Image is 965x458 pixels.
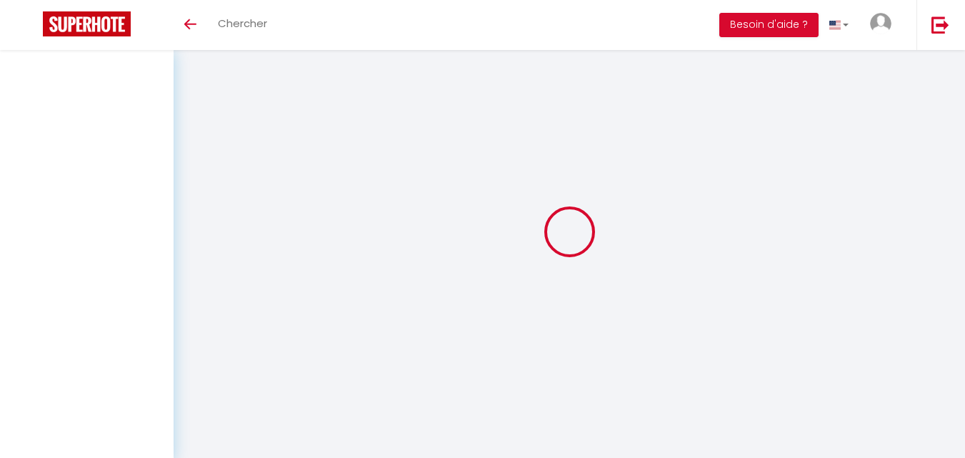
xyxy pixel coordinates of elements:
[11,6,54,49] button: Ouvrir le widget de chat LiveChat
[43,11,131,36] img: Super Booking
[931,16,949,34] img: logout
[719,13,819,37] button: Besoin d'aide ?
[870,13,891,34] img: ...
[218,16,267,31] span: Chercher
